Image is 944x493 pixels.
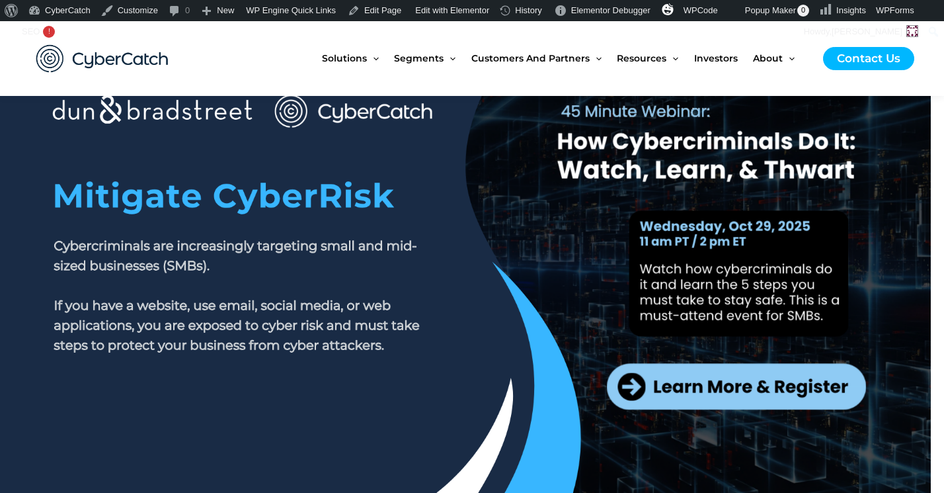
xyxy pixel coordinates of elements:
[43,26,55,38] div: !
[832,26,902,36] span: [PERSON_NAME]
[22,26,40,36] span: SEO
[797,5,809,17] span: 0
[799,21,924,42] a: Howdy,
[415,5,489,15] span: Edit with Elementor
[662,3,674,15] img: svg+xml;base64,PHN2ZyB4bWxucz0iaHR0cDovL3d3dy53My5vcmcvMjAwMC9zdmciIHZpZXdCb3g9IjAgMCAzMiAzMiI+PG...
